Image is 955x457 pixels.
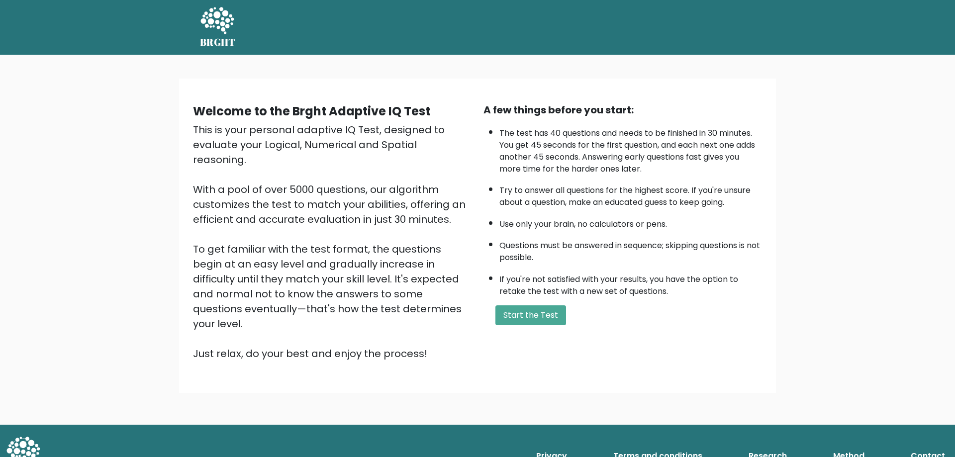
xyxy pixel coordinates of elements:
[200,4,236,51] a: BRGHT
[200,36,236,48] h5: BRGHT
[193,122,472,361] div: This is your personal adaptive IQ Test, designed to evaluate your Logical, Numerical and Spatial ...
[495,305,566,325] button: Start the Test
[193,103,430,119] b: Welcome to the Brght Adaptive IQ Test
[499,180,762,208] li: Try to answer all questions for the highest score. If you're unsure about a question, make an edu...
[483,102,762,117] div: A few things before you start:
[499,235,762,264] li: Questions must be answered in sequence; skipping questions is not possible.
[499,213,762,230] li: Use only your brain, no calculators or pens.
[499,122,762,175] li: The test has 40 questions and needs to be finished in 30 minutes. You get 45 seconds for the firs...
[499,269,762,297] li: If you're not satisfied with your results, you have the option to retake the test with a new set ...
